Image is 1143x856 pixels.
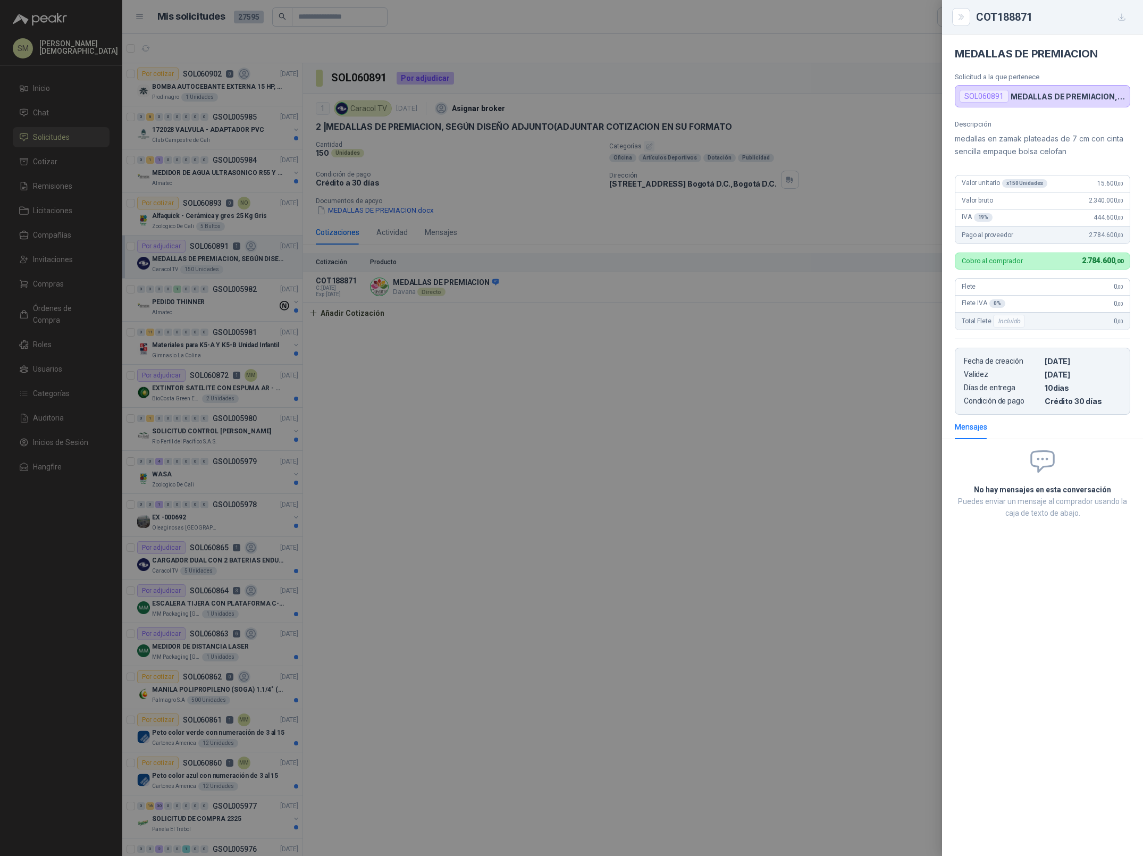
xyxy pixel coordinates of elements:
[962,197,993,204] span: Valor bruto
[1045,397,1121,406] p: Crédito 30 días
[1089,197,1123,204] span: 2.340.000
[1117,215,1123,221] span: ,00
[964,370,1040,379] p: Validez
[955,73,1130,81] p: Solicitud a la que pertenece
[976,9,1130,26] div: COT188871
[993,315,1025,328] div: Incluido
[955,132,1130,158] p: medallas en zamak plateadas de 7 cm con cinta sencilla empaque bolsa celofan
[1117,318,1123,324] span: ,00
[1097,180,1123,187] span: 15.600
[1002,179,1047,188] div: x 150 Unidades
[1114,317,1123,325] span: 0
[962,315,1027,328] span: Total Flete
[955,421,987,433] div: Mensajes
[1011,92,1125,101] p: MEDALLAS DE PREMIACION, SEGÚN DISEÑO ADJUNTO(ADJUNTAR COTIZACION EN SU FORMATO
[962,179,1047,188] span: Valor unitario
[1117,232,1123,238] span: ,00
[964,357,1040,366] p: Fecha de creación
[962,213,993,222] span: IVA
[1114,300,1123,307] span: 0
[1117,181,1123,187] span: ,00
[1117,301,1123,307] span: ,00
[1094,214,1123,221] span: 444.600
[960,90,1008,103] div: SOL060891
[1089,231,1123,239] span: 2.784.600
[962,299,1005,308] span: Flete IVA
[962,257,1023,264] p: Cobro al comprador
[964,383,1040,392] p: Días de entrega
[955,120,1130,128] p: Descripción
[1045,357,1121,366] p: [DATE]
[974,213,993,222] div: 19 %
[964,397,1040,406] p: Condición de pago
[1115,258,1123,265] span: ,00
[955,496,1130,519] p: Puedes enviar un mensaje al comprador usando la caja de texto de abajo.
[955,484,1130,496] h2: No hay mensajes en esta conversación
[962,231,1013,239] span: Pago al proveedor
[1082,256,1123,265] span: 2.784.600
[1045,370,1121,379] p: [DATE]
[955,11,968,23] button: Close
[989,299,1005,308] div: 0 %
[962,283,976,290] span: Flete
[1117,284,1123,290] span: ,00
[955,47,1130,60] h4: MEDALLAS DE PREMIACION
[1117,198,1123,204] span: ,00
[1045,383,1121,392] p: 10 dias
[1114,283,1123,290] span: 0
